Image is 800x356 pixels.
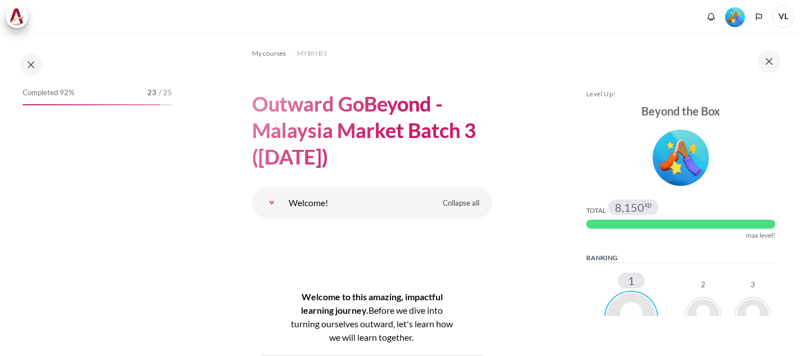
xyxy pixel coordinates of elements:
[618,273,645,288] div: 1
[750,8,767,25] button: Languages
[6,6,34,28] a: Architeck Architeck
[586,253,775,263] h5: Ranking
[297,48,327,59] span: MYBN B3
[703,8,720,25] div: Show notification window with no new notifications
[604,291,658,345] img: Voon Hoe Lee
[653,130,709,186] img: Level #5
[725,6,745,27] div: Level #5
[644,202,651,207] span: xp
[434,194,488,213] a: Collapse all
[252,44,492,63] nav: Navigation bar
[615,202,644,213] span: 8,150
[260,192,283,214] a: Welcome!
[772,6,794,28] span: VL
[725,7,745,27] img: Level #5
[685,297,721,333] img: Wai Leong Wong
[23,87,74,99] span: Completed 92%
[147,87,156,99] span: 23
[252,47,286,60] a: My courses
[721,6,749,27] a: Level #5
[586,126,775,186] div: Level #5
[772,6,794,28] a: User menu
[23,104,160,105] div: 92%
[735,297,771,333] img: Su San Kok
[297,47,327,60] a: MYBN B3
[159,87,172,99] span: / 25
[443,198,479,209] span: Collapse all
[9,8,25,25] img: Architeck
[701,281,705,288] div: 2
[288,290,456,344] h4: Welcome to this amazing, impactful learning journey.
[615,202,651,213] div: 8,150
[252,48,286,59] span: My courses
[252,91,492,170] h1: Outward GoBeyond - Malaysia Market Batch 3 ([DATE])
[750,281,755,288] div: 3
[586,103,775,119] div: Beyond the Box
[586,90,775,99] h5: Level Up!
[586,206,606,215] div: Total
[746,231,775,240] div: max level!
[368,305,374,315] span: B
[291,305,453,342] span: efore we dive into turning ourselves outward, let's learn how we will learn together.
